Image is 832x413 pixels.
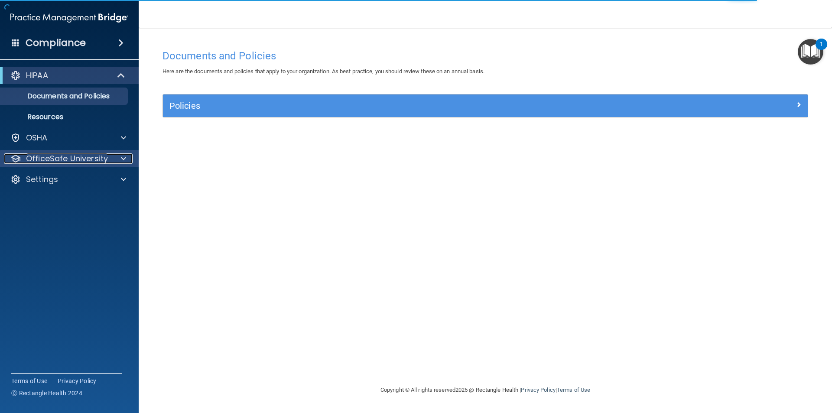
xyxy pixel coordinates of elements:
a: Terms of Use [557,387,590,393]
a: HIPAA [10,70,126,81]
a: Policies [169,99,801,113]
p: OfficeSafe University [26,153,108,164]
img: PMB logo [10,9,128,26]
h4: Compliance [26,37,86,49]
span: Ⓒ Rectangle Health 2024 [11,389,82,397]
div: Copyright © All rights reserved 2025 @ Rectangle Health | | [327,376,643,404]
p: HIPAA [26,70,48,81]
p: Documents and Policies [6,92,124,101]
p: OSHA [26,133,48,143]
p: Resources [6,113,124,121]
p: Settings [26,174,58,185]
a: Terms of Use [11,377,47,385]
h4: Documents and Policies [162,50,808,62]
a: Settings [10,174,126,185]
button: Open Resource Center, 1 new notification [798,39,823,65]
a: Privacy Policy [58,377,97,385]
h5: Policies [169,101,640,111]
div: 1 [820,44,823,55]
span: Here are the documents and policies that apply to your organization. As best practice, you should... [162,68,484,75]
a: OSHA [10,133,126,143]
a: Privacy Policy [521,387,555,393]
a: OfficeSafe University [10,153,126,164]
